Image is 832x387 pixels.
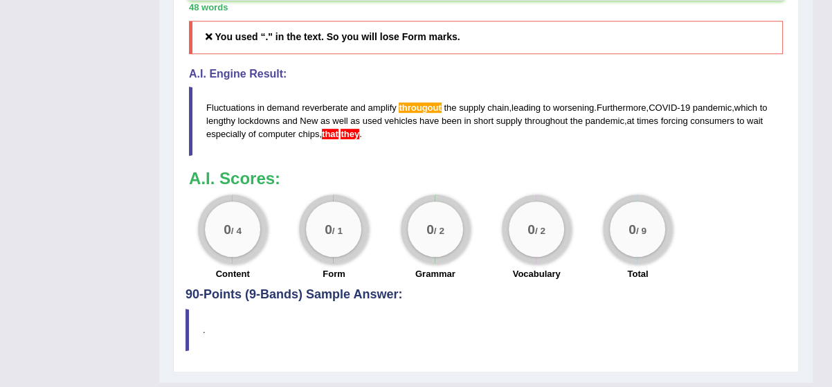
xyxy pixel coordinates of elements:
[384,116,417,126] span: vehicles
[300,116,318,126] span: New
[302,102,347,113] span: reverberate
[747,116,763,126] span: wait
[734,102,757,113] span: which
[496,116,523,126] span: supply
[473,116,494,126] span: short
[736,116,744,126] span: to
[323,267,345,280] label: Form
[320,116,330,126] span: as
[426,222,434,237] big: 0
[661,116,688,126] span: forcing
[186,309,786,351] blockquote: .
[680,102,690,113] span: 19
[570,116,583,126] span: the
[459,102,485,113] span: supply
[248,129,256,139] span: of
[760,102,768,113] span: to
[543,102,551,113] span: to
[434,225,444,235] small: / 2
[322,129,338,139] span: The object form of the pronoun may be required here. Did you mean “that me”, “that her”, “that hi...
[189,68,783,80] h4: A.I. Engine Result:
[442,116,462,126] span: been
[282,116,298,126] span: and
[189,169,280,188] b: A.I. Scores:
[257,102,264,113] span: in
[693,102,732,113] span: pandemic
[363,116,382,126] span: used
[231,225,242,235] small: / 4
[585,116,624,126] span: pandemic
[487,102,509,113] span: chain
[341,129,359,139] span: The object form of the pronoun may be required here. Did you mean “that me”, “that her”, “that hi...
[419,116,439,126] span: have
[597,102,646,113] span: Furthermore
[415,267,455,280] label: Grammar
[368,102,397,113] span: amplify
[206,102,255,113] span: Fluctuations
[338,129,341,139] span: The object form of the pronoun may be required here. Did you mean “that me”, “that her”, “that hi...
[626,116,634,126] span: at
[535,225,545,235] small: / 2
[325,222,333,237] big: 0
[238,116,280,126] span: lockdowns
[298,129,319,139] span: chips
[627,267,648,280] label: Total
[224,222,231,237] big: 0
[527,222,535,237] big: 0
[464,116,471,126] span: in
[350,116,360,126] span: as
[189,21,783,53] h5: You used “." in the text. So you will lose Form marks.
[690,116,734,126] span: consumers
[637,116,658,126] span: times
[258,129,296,139] span: computer
[513,267,561,280] label: Vocabulary
[553,102,594,113] span: worsening
[399,102,441,113] span: Possible spelling mistake found. (did you mean: throughout)
[525,116,568,126] span: throughout
[189,87,783,155] blockquote: , . , - , , , .
[350,102,365,113] span: and
[636,225,646,235] small: / 9
[189,1,783,14] div: 48 words
[216,267,250,280] label: Content
[266,102,299,113] span: demand
[332,116,347,126] span: well
[512,102,541,113] span: leading
[332,225,343,235] small: / 1
[649,102,677,113] span: COVID
[206,116,235,126] span: lengthy
[629,222,637,237] big: 0
[444,102,456,113] span: the
[206,129,246,139] span: especially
